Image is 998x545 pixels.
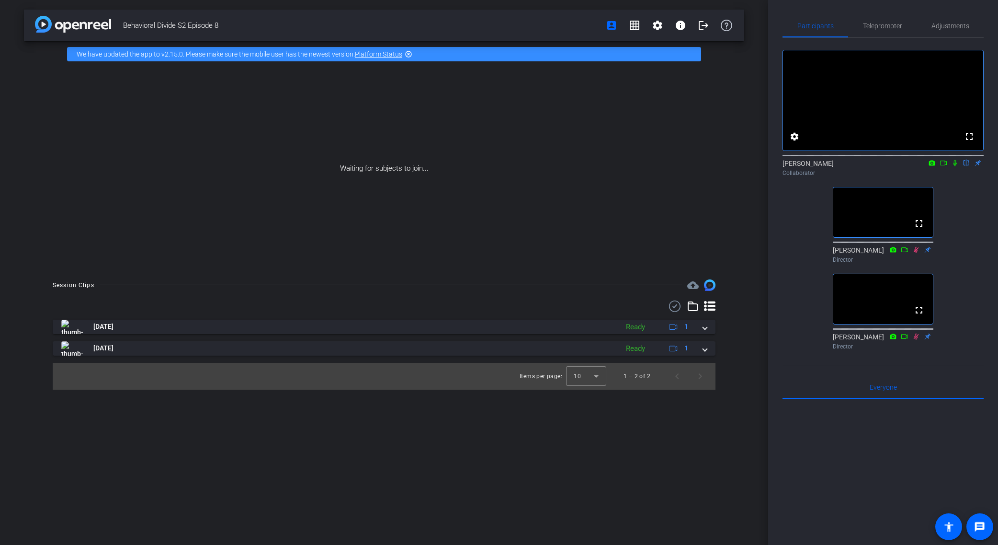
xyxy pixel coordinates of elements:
[61,341,83,356] img: thumb-nail
[833,342,933,351] div: Director
[913,304,925,316] mat-icon: fullscreen
[405,50,412,58] mat-icon: highlight_off
[24,67,744,270] div: Waiting for subjects to join...
[961,158,972,167] mat-icon: flip
[797,23,834,29] span: Participants
[964,131,975,142] mat-icon: fullscreen
[93,322,113,332] span: [DATE]
[666,365,689,388] button: Previous page
[621,343,650,354] div: Ready
[704,279,715,291] img: Session clips
[520,371,562,381] div: Items per page:
[870,384,897,391] span: Everyone
[783,159,984,177] div: [PERSON_NAME]
[61,320,83,334] img: thumb-nail
[93,343,113,353] span: [DATE]
[687,279,699,291] mat-icon: cloud_upload
[689,365,712,388] button: Next page
[675,20,686,31] mat-icon: info
[931,23,969,29] span: Adjustments
[684,343,688,353] span: 1
[684,322,688,332] span: 1
[53,320,715,334] mat-expansion-panel-header: thumb-nail[DATE]Ready1
[833,332,933,351] div: [PERSON_NAME]
[123,16,600,35] span: Behavioral Divide S2 Episode 8
[355,50,402,58] a: Platform Status
[621,322,650,333] div: Ready
[67,47,701,61] div: We have updated the app to v2.15.0. Please make sure the mobile user has the newest version.
[53,280,94,290] div: Session Clips
[833,245,933,264] div: [PERSON_NAME]
[863,23,902,29] span: Teleprompter
[624,371,650,381] div: 1 – 2 of 2
[789,131,800,142] mat-icon: settings
[698,20,709,31] mat-icon: logout
[974,521,986,533] mat-icon: message
[35,16,111,33] img: app-logo
[652,20,663,31] mat-icon: settings
[606,20,617,31] mat-icon: account_box
[833,255,933,264] div: Director
[943,521,954,533] mat-icon: accessibility
[629,20,640,31] mat-icon: grid_on
[687,279,699,291] span: Destinations for your clips
[53,341,715,356] mat-expansion-panel-header: thumb-nail[DATE]Ready1
[913,218,925,229] mat-icon: fullscreen
[783,169,984,177] div: Collaborator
